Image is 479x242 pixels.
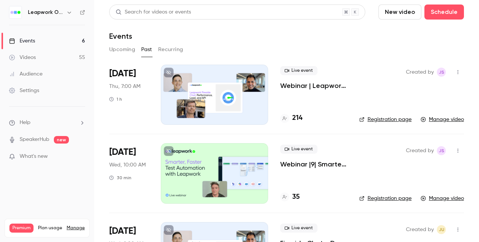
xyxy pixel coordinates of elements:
span: Plan usage [38,225,62,231]
a: 214 [280,113,302,123]
a: SpeakerHub [20,136,49,144]
h4: 35 [292,192,300,202]
span: Thu, 7:00 AM [109,83,140,90]
button: Recurring [158,44,183,56]
div: Audience [9,70,43,78]
a: Manage video [421,116,464,123]
span: [DATE] [109,146,136,158]
a: Webinar | Leapwork Quarterly Fireside Chat | Q3 2025 [280,81,347,90]
img: Leapwork Online Event [9,6,21,18]
span: Wed, 10:00 AM [109,161,146,169]
h6: Leapwork Online Event [28,9,63,16]
span: Jaynesh Singh [437,146,446,155]
div: 1 h [109,96,122,102]
a: Registration page [359,116,412,123]
h4: 214 [292,113,302,123]
span: new [54,136,69,144]
span: Created by [406,146,434,155]
span: Janel Urena [437,225,446,234]
a: Webinar |9| Smarter, Faster Test Automation with Leapwork | [GEOGRAPHIC_DATA] | Q3 2025 [280,160,347,169]
a: 35 [280,192,300,202]
div: Videos [9,54,36,61]
span: [DATE] [109,225,136,237]
span: Live event [280,66,317,75]
span: Live event [280,224,317,233]
div: Search for videos or events [116,8,191,16]
span: [DATE] [109,68,136,80]
button: Schedule [424,5,464,20]
button: Upcoming [109,44,135,56]
span: Created by [406,68,434,77]
button: Past [141,44,152,56]
span: Jaynesh Singh [437,68,446,77]
button: New video [378,5,421,20]
div: Sep 25 Thu, 10:00 AM (America/New York) [109,65,149,125]
iframe: Noticeable Trigger [76,153,85,160]
span: JU [439,225,444,234]
li: help-dropdown-opener [9,119,85,127]
span: JS [439,146,444,155]
a: Manage [67,225,85,231]
span: Created by [406,225,434,234]
span: Premium [9,224,34,233]
div: Events [9,37,35,45]
div: Settings [9,87,39,94]
div: 30 min [109,175,131,181]
div: Sep 24 Wed, 1:00 PM (America/New York) [109,143,149,203]
span: What's new [20,153,48,160]
a: Registration page [359,195,412,202]
a: Manage video [421,195,464,202]
span: JS [439,68,444,77]
span: Help [20,119,31,127]
h1: Events [109,32,132,41]
span: Live event [280,145,317,154]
